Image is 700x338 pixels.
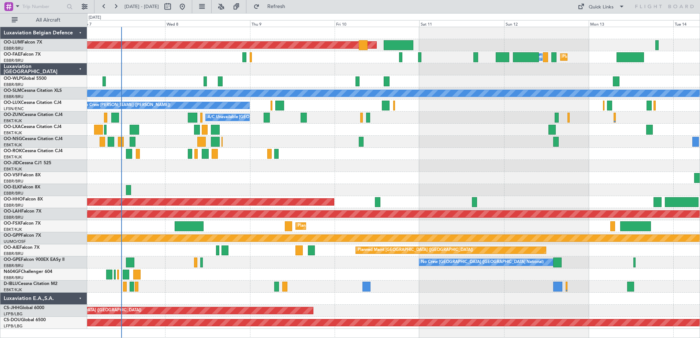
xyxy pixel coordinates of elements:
input: Trip Number [22,1,64,12]
div: Thu 9 [250,20,335,27]
a: OO-ROKCessna Citation CJ4 [4,149,63,153]
div: A/C Unavailable [GEOGRAPHIC_DATA]-[GEOGRAPHIC_DATA] [208,112,324,123]
div: Planned Maint Melsbroek Air Base [562,52,626,63]
a: CS-DOUGlobal 6500 [4,318,46,322]
a: EBBR/BRU [4,58,23,63]
a: LFPB/LBG [4,311,23,317]
a: OO-LXACessna Citation CJ4 [4,125,62,129]
span: All Aircraft [19,18,77,23]
a: OO-HHOFalcon 8X [4,197,43,202]
a: EBBR/BRU [4,251,23,256]
div: Mon 13 [589,20,673,27]
span: OO-LAH [4,209,21,214]
a: EBKT/KJK [4,118,22,124]
a: OO-SLMCessna Citation XLS [4,89,62,93]
a: OO-GPEFalcon 900EX EASy II [4,258,64,262]
a: EBBR/BRU [4,275,23,281]
a: LFSN/ENC [4,106,24,112]
span: OO-FSX [4,221,21,226]
a: EBKT/KJK [4,130,22,136]
a: OO-FSXFalcon 7X [4,221,41,226]
span: OO-AIE [4,245,19,250]
div: Quick Links [589,4,614,11]
div: Fri 10 [335,20,419,27]
a: OO-VSFFalcon 8X [4,173,41,177]
div: Wed 8 [165,20,250,27]
div: Sat 11 [419,20,504,27]
button: All Aircraft [8,14,79,26]
a: EBKT/KJK [4,154,22,160]
span: [DATE] - [DATE] [124,3,159,10]
div: No Crew [GEOGRAPHIC_DATA] ([GEOGRAPHIC_DATA] National) [421,257,544,268]
div: No Crew [PERSON_NAME] ([PERSON_NAME]) [82,100,170,111]
a: EBKT/KJK [4,287,22,293]
span: OO-JID [4,161,19,165]
span: OO-ELK [4,185,20,189]
a: LFPB/LBG [4,323,23,329]
span: OO-LUX [4,101,21,105]
div: Sun 12 [504,20,589,27]
span: CS-DOU [4,318,21,322]
span: N604GF [4,270,21,274]
a: EBBR/BRU [4,263,23,268]
span: Refresh [261,4,292,9]
span: OO-LXA [4,125,21,129]
div: Planned Maint [GEOGRAPHIC_DATA] ([GEOGRAPHIC_DATA]) [358,245,473,256]
span: OO-GPE [4,258,21,262]
a: EBBR/BRU [4,203,23,208]
a: OO-ZUNCessna Citation CJ4 [4,113,63,117]
a: OO-LAHFalcon 7X [4,209,41,214]
a: OO-GPPFalcon 7X [4,233,41,238]
span: OO-VSF [4,173,21,177]
a: EBBR/BRU [4,179,23,184]
span: D-IBLU [4,282,18,286]
a: EBBR/BRU [4,94,23,99]
a: EBBR/BRU [4,215,23,220]
a: EBBR/BRU [4,46,23,51]
span: OO-FAE [4,52,21,57]
div: [DATE] [89,15,101,21]
a: EBBR/BRU [4,191,23,196]
a: CS-JHHGlobal 6000 [4,306,44,310]
div: Planned Maint Kortrijk-[GEOGRAPHIC_DATA] [298,221,383,232]
div: Tue 7 [81,20,165,27]
button: Quick Links [574,1,628,12]
a: EBKT/KJK [4,227,22,232]
a: OO-ELKFalcon 8X [4,185,40,189]
a: D-IBLUCessna Citation M2 [4,282,57,286]
span: OO-LUM [4,40,22,45]
a: OO-LUXCessna Citation CJ4 [4,101,62,105]
span: CS-JHH [4,306,19,310]
span: OO-ROK [4,149,22,153]
button: Refresh [250,1,294,12]
span: OO-ZUN [4,113,22,117]
a: OO-AIEFalcon 7X [4,245,40,250]
span: OO-GPP [4,233,21,238]
a: OO-NSGCessna Citation CJ4 [4,137,63,141]
a: EBBR/BRU [4,82,23,87]
span: OO-NSG [4,137,22,141]
a: EBKT/KJK [4,166,22,172]
span: OO-HHO [4,197,23,202]
a: OO-WLPGlobal 5500 [4,76,46,81]
a: EBKT/KJK [4,142,22,148]
a: OO-FAEFalcon 7X [4,52,41,57]
span: OO-WLP [4,76,22,81]
a: N604GFChallenger 604 [4,270,52,274]
a: OO-LUMFalcon 7X [4,40,42,45]
a: UUMO/OSF [4,239,26,244]
span: OO-SLM [4,89,21,93]
a: OO-JIDCessna CJ1 525 [4,161,51,165]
